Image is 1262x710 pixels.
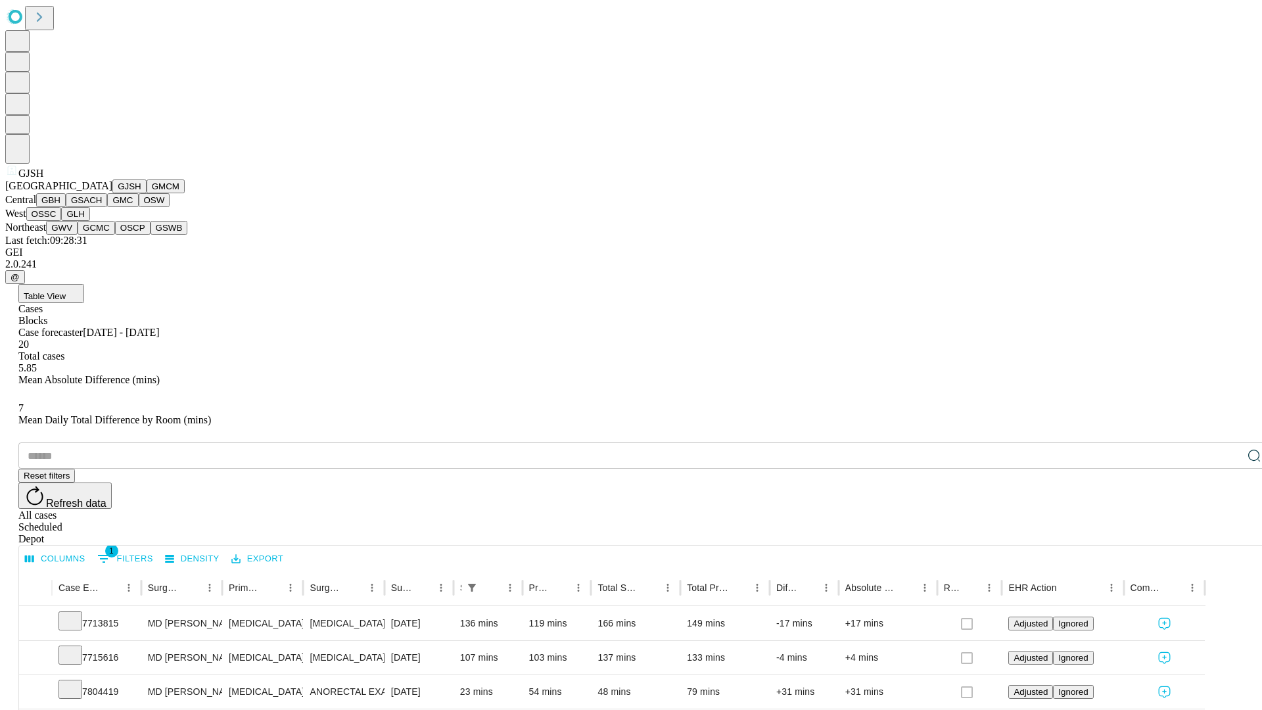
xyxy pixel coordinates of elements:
[229,607,296,640] div: [MEDICAL_DATA]
[597,675,674,709] div: 48 mins
[1053,651,1093,665] button: Ignored
[78,221,115,235] button: GCMC
[776,607,832,640] div: -17 mins
[5,235,87,246] span: Last fetch: 09:28:31
[1053,617,1093,630] button: Ignored
[105,544,118,557] span: 1
[263,579,281,597] button: Sort
[5,258,1257,270] div: 2.0.241
[776,641,832,674] div: -4 mins
[730,579,748,597] button: Sort
[597,607,674,640] div: 166 mins
[11,272,20,282] span: @
[687,607,763,640] div: 149 mins
[687,641,763,674] div: 133 mins
[529,607,585,640] div: 119 mins
[817,579,835,597] button: Menu
[460,582,461,593] div: Scheduled In Room Duration
[1058,653,1088,663] span: Ignored
[432,579,450,597] button: Menu
[5,247,1257,258] div: GEI
[460,607,516,640] div: 136 mins
[310,607,377,640] div: [MEDICAL_DATA]
[5,194,36,205] span: Central
[18,362,37,373] span: 5.85
[139,193,170,207] button: OSW
[5,270,25,284] button: @
[551,579,569,597] button: Sort
[18,327,83,338] span: Case forecaster
[24,471,70,481] span: Reset filters
[18,284,84,303] button: Table View
[460,641,516,674] div: 107 mins
[61,207,89,221] button: GLH
[229,641,296,674] div: [MEDICAL_DATA]
[569,579,588,597] button: Menu
[310,641,377,674] div: [MEDICAL_DATA]
[200,579,219,597] button: Menu
[112,179,147,193] button: GJSH
[363,579,381,597] button: Menu
[1014,653,1048,663] span: Adjusted
[845,582,896,593] div: Absolute Difference
[463,579,481,597] button: Show filters
[944,582,961,593] div: Resolved in EHR
[148,641,216,674] div: MD [PERSON_NAME] E Md
[46,498,106,509] span: Refresh data
[413,579,432,597] button: Sort
[58,641,135,674] div: 7715616
[962,579,980,597] button: Sort
[148,607,216,640] div: MD [PERSON_NAME] E Md
[391,675,447,709] div: [DATE]
[24,291,66,301] span: Table View
[18,350,64,362] span: Total cases
[66,193,107,207] button: GSACH
[151,221,188,235] button: GSWB
[845,675,931,709] div: +31 mins
[310,675,377,709] div: ANORECTAL EXAM UNDER ANESTHESIA
[18,402,24,414] span: 7
[529,641,585,674] div: 103 mins
[344,579,363,597] button: Sort
[58,582,100,593] div: Case Epic Id
[897,579,916,597] button: Sort
[58,675,135,709] div: 7804419
[1102,579,1121,597] button: Menu
[22,549,89,569] button: Select columns
[18,469,75,483] button: Reset filters
[107,193,138,207] button: GMC
[1008,582,1056,593] div: EHR Action
[482,579,501,597] button: Sort
[776,675,832,709] div: +31 mins
[1014,619,1048,628] span: Adjusted
[845,641,931,674] div: +4 mins
[640,579,659,597] button: Sort
[18,483,112,509] button: Refresh data
[1165,579,1183,597] button: Sort
[94,548,156,569] button: Show filters
[1008,617,1053,630] button: Adjusted
[18,414,211,425] span: Mean Daily Total Difference by Room (mins)
[687,582,728,593] div: Total Predicted Duration
[1058,687,1088,697] span: Ignored
[776,582,797,593] div: Difference
[182,579,200,597] button: Sort
[1058,579,1077,597] button: Sort
[83,327,159,338] span: [DATE] - [DATE]
[391,607,447,640] div: [DATE]
[391,641,447,674] div: [DATE]
[229,675,296,709] div: [MEDICAL_DATA]
[1008,651,1053,665] button: Adjusted
[26,207,62,221] button: OSSC
[162,549,223,569] button: Density
[26,613,45,636] button: Expand
[148,675,216,709] div: MD [PERSON_NAME] E Md
[18,168,43,179] span: GJSH
[58,607,135,640] div: 7713815
[1014,687,1048,697] span: Adjusted
[46,221,78,235] button: GWV
[5,222,46,233] span: Northeast
[229,582,262,593] div: Primary Service
[228,549,287,569] button: Export
[18,339,29,350] span: 20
